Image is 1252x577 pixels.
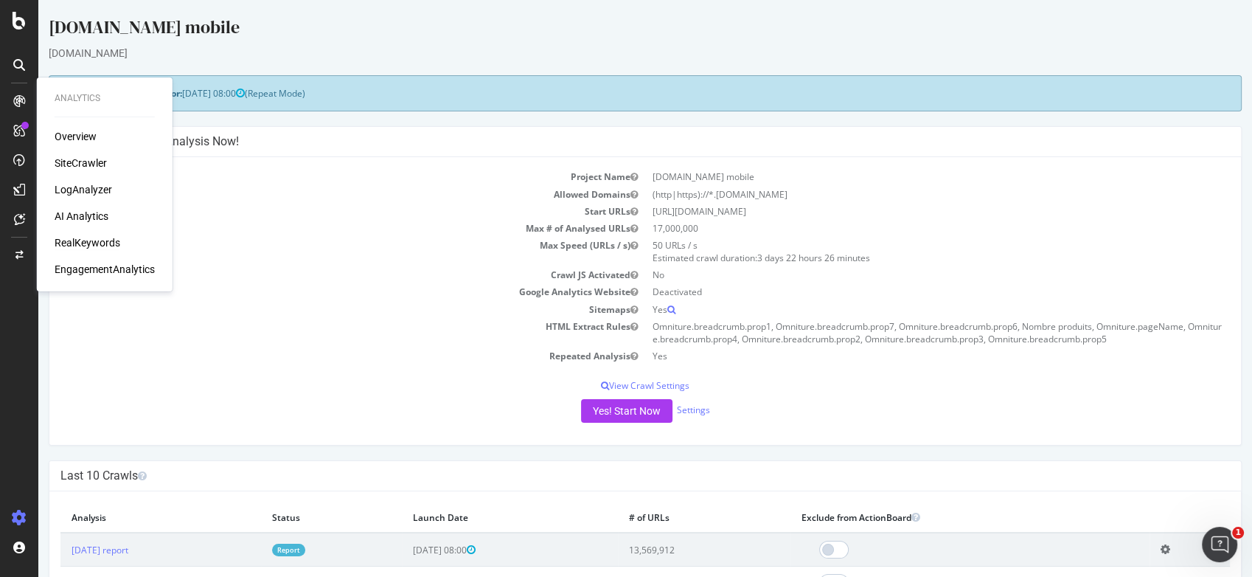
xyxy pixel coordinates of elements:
[234,544,267,556] a: Report
[10,46,1203,61] div: [DOMAIN_NAME]
[607,318,1192,348] td: Omniture.breadcrumb.prop1, Omniture.breadcrumb.prop7, Omniture.breadcrumb.prop6, Nombre produits,...
[55,92,155,105] div: Analytics
[55,156,107,170] a: SiteCrawler
[607,203,1192,220] td: [URL][DOMAIN_NAME]
[375,544,437,556] span: [DATE] 08:00
[55,209,108,224] a: AI Analytics
[1202,527,1237,562] iframe: Intercom live chat
[22,220,607,237] td: Max # of Analysed URLs
[223,502,364,533] th: Status
[607,301,1192,318] td: Yes
[22,266,607,283] td: Crawl JS Activated
[144,87,206,100] span: [DATE] 08:00
[55,182,112,197] a: LogAnalyzer
[22,134,1192,149] h4: Configure your New Analysis Now!
[22,469,1192,483] h4: Last 10 Crawls
[607,283,1192,300] td: Deactivated
[580,533,752,567] td: 13,569,912
[55,235,120,250] a: RealKeywords
[22,379,1192,392] p: View Crawl Settings
[607,168,1192,185] td: [DOMAIN_NAME] mobile
[22,348,607,364] td: Repeated Analysis
[607,348,1192,364] td: Yes
[22,186,607,203] td: Allowed Domains
[364,502,580,533] th: Launch Date
[22,168,607,185] td: Project Name
[22,237,607,266] td: Max Speed (URLs / s)
[22,318,607,348] td: HTML Extract Rules
[22,502,223,533] th: Analysis
[543,399,634,423] button: Yes! Start Now
[580,502,752,533] th: # of URLs
[55,262,155,277] a: EngagementAnalytics
[639,404,672,416] a: Settings
[55,129,97,144] a: Overview
[10,75,1203,111] div: (Repeat Mode)
[10,15,1203,46] div: [DOMAIN_NAME] mobile
[33,544,90,556] a: [DATE] report
[22,203,607,220] td: Start URLs
[607,220,1192,237] td: 17,000,000
[22,301,607,318] td: Sitemaps
[607,186,1192,203] td: (http|https)://*.[DOMAIN_NAME]
[607,266,1192,283] td: No
[22,283,607,300] td: Google Analytics Website
[22,87,144,100] strong: Next Launch Scheduled for:
[719,252,832,264] span: 3 days 22 hours 26 minutes
[752,502,1110,533] th: Exclude from ActionBoard
[607,237,1192,266] td: 50 URLs / s Estimated crawl duration:
[1232,527,1244,539] span: 1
